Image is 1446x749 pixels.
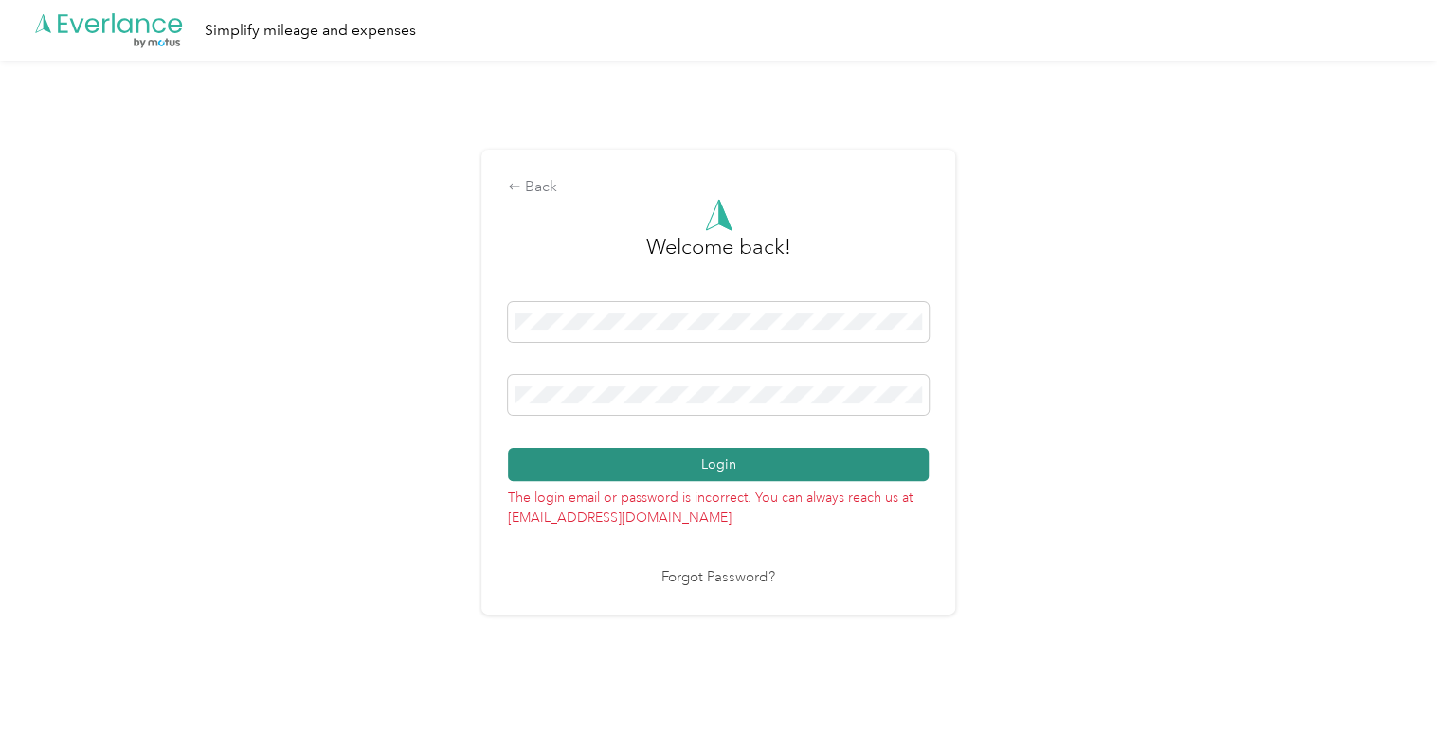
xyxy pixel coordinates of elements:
[661,567,775,589] a: Forgot Password?
[646,231,791,282] h3: greeting
[205,19,416,43] div: Simplify mileage and expenses
[508,481,929,527] p: The login email or password is incorrect. You can always reach us at [EMAIL_ADDRESS][DOMAIN_NAME]
[508,448,929,481] button: Login
[508,176,929,199] div: Back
